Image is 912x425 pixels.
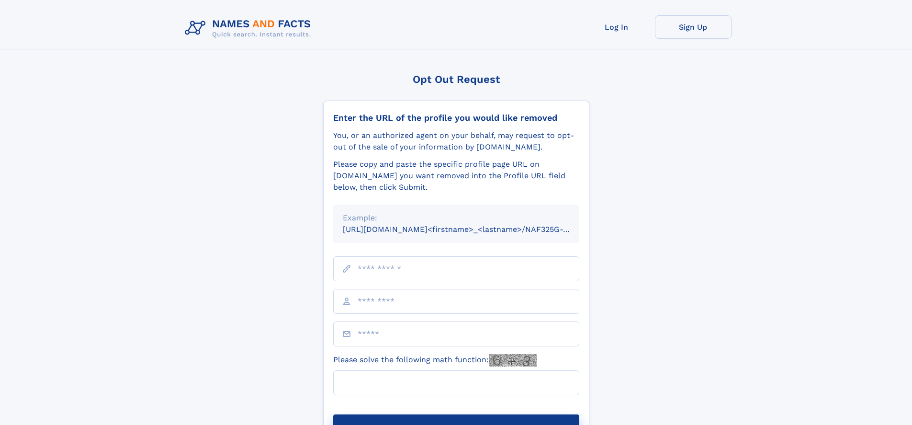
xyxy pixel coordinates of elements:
[343,225,597,234] small: [URL][DOMAIN_NAME]<firstname>_<lastname>/NAF325G-xxxxxxxx
[655,15,732,39] a: Sign Up
[333,130,579,153] div: You, or an authorized agent on your behalf, may request to opt-out of the sale of your informatio...
[333,159,579,193] div: Please copy and paste the specific profile page URL on [DOMAIN_NAME] you want removed into the Pr...
[333,113,579,123] div: Enter the URL of the profile you would like removed
[323,73,589,85] div: Opt Out Request
[578,15,655,39] a: Log In
[181,15,319,41] img: Logo Names and Facts
[343,212,570,224] div: Example:
[333,354,537,367] label: Please solve the following math function:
